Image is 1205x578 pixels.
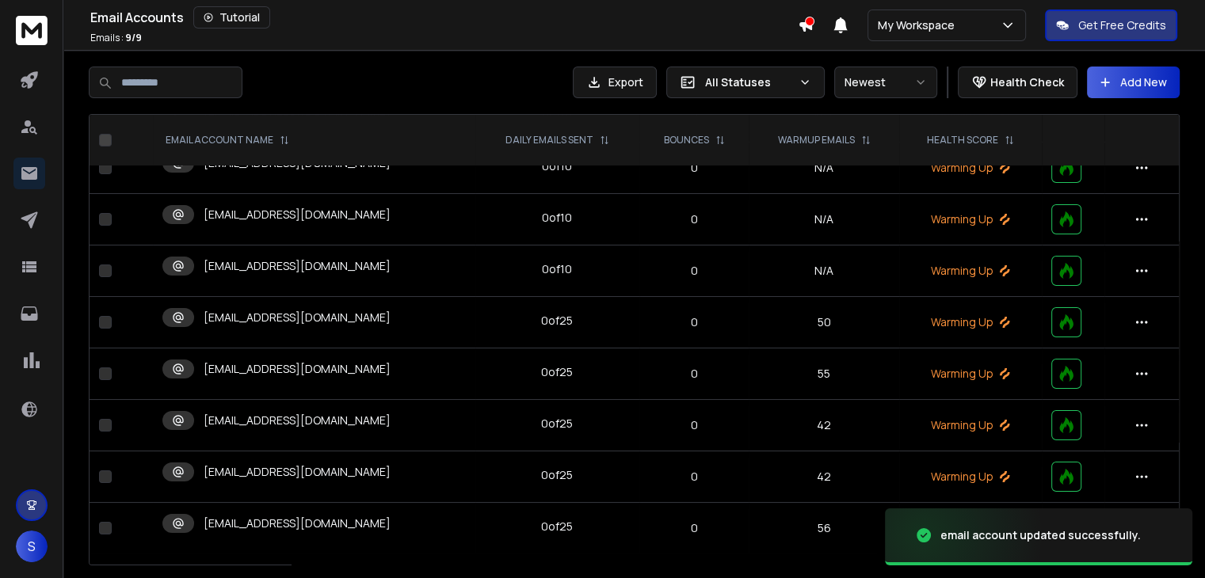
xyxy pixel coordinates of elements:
[749,245,898,297] td: N/A
[204,464,391,480] p: [EMAIL_ADDRESS][DOMAIN_NAME]
[649,314,740,330] p: 0
[573,67,657,98] button: Export
[649,469,740,485] p: 0
[664,134,709,146] p: BOUNCES
[909,417,1032,433] p: Warming Up
[16,530,48,562] button: S
[749,348,898,400] td: 55
[705,74,792,90] p: All Statuses
[749,451,898,503] td: 42
[649,520,740,536] p: 0
[940,527,1141,543] div: email account updated successfully.
[958,67,1077,98] button: Health Check
[1078,17,1166,33] p: Get Free Credits
[990,74,1064,90] p: Health Check
[204,413,391,428] p: [EMAIL_ADDRESS][DOMAIN_NAME]
[542,261,572,277] div: 0 of 10
[749,503,898,554] td: 56
[125,31,142,44] span: 9 / 9
[909,366,1032,382] p: Warming Up
[1087,67,1180,98] button: Add New
[909,314,1032,330] p: Warming Up
[927,134,998,146] p: HEALTH SCORE
[649,366,740,382] p: 0
[778,134,855,146] p: WARMUP EMAILS
[166,134,289,146] div: EMAIL ACCOUNT NAME
[542,158,572,174] div: 0 of 10
[749,194,898,245] td: N/A
[541,364,573,380] div: 0 of 25
[204,361,391,377] p: [EMAIL_ADDRESS][DOMAIN_NAME]
[193,6,270,29] button: Tutorial
[90,32,142,44] p: Emails :
[749,297,898,348] td: 50
[878,17,961,33] p: My Workspace
[649,263,740,279] p: 0
[649,160,740,176] p: 0
[649,211,740,227] p: 0
[909,263,1032,279] p: Warming Up
[505,134,593,146] p: DAILY EMAILS SENT
[541,467,573,483] div: 0 of 25
[542,210,572,226] div: 0 of 10
[204,207,391,222] p: [EMAIL_ADDRESS][DOMAIN_NAME]
[749,143,898,194] td: N/A
[749,400,898,451] td: 42
[649,417,740,433] p: 0
[909,160,1032,176] p: Warming Up
[1045,10,1177,41] button: Get Free Credits
[541,313,573,329] div: 0 of 25
[541,416,573,432] div: 0 of 25
[541,519,573,534] div: 0 of 25
[834,67,937,98] button: Newest
[204,258,391,274] p: [EMAIL_ADDRESS][DOMAIN_NAME]
[909,469,1032,485] p: Warming Up
[90,6,798,29] div: Email Accounts
[909,211,1032,227] p: Warming Up
[204,515,391,531] p: [EMAIL_ADDRESS][DOMAIN_NAME]
[204,310,391,325] p: [EMAIL_ADDRESS][DOMAIN_NAME]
